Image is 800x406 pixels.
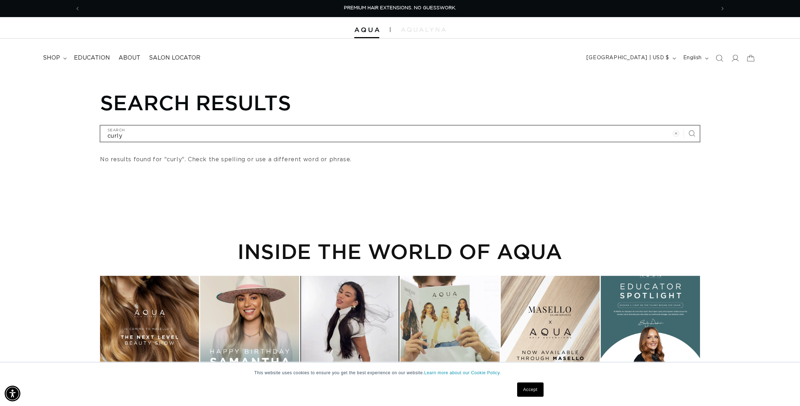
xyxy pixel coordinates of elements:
[684,126,700,141] button: Search
[582,51,679,65] button: [GEOGRAPHIC_DATA] | USD $
[715,2,730,15] button: Next announcement
[114,50,145,66] a: About
[424,370,501,375] a: Learn more about our Cookie Policy.
[300,276,400,375] div: Instagram post opens in a popup
[145,50,205,66] a: Salon Locator
[711,50,727,66] summary: Search
[401,27,446,32] img: aqualyna.com
[100,126,700,142] input: Search
[501,276,600,375] div: Instagram post opens in a popup
[200,276,299,375] div: Instagram post opens in a popup
[254,370,546,376] p: This website uses cookies to ensure you get the best experience on our website.
[400,276,500,375] div: Instagram post opens in a popup
[39,50,70,66] summary: shop
[70,50,114,66] a: Education
[43,54,60,62] span: shop
[683,54,702,62] span: English
[100,276,199,375] div: Instagram post opens in a popup
[119,54,140,62] span: About
[668,126,684,141] button: Clear search term
[100,90,700,115] h1: Search results
[517,382,544,397] a: Accept
[586,54,669,62] span: [GEOGRAPHIC_DATA] | USD $
[5,386,20,401] div: Accessibility Menu
[679,51,711,65] button: English
[100,239,700,263] h2: INSIDE THE WORLD OF AQUA
[149,54,200,62] span: Salon Locator
[354,27,379,32] img: Aqua Hair Extensions
[100,154,700,165] p: No results found for "curly". Check the spelling or use a different word or phrase.
[74,54,110,62] span: Education
[601,276,700,375] div: Instagram post opens in a popup
[70,2,85,15] button: Previous announcement
[344,6,456,10] span: PREMIUM HAIR EXTENSIONS. NO GUESSWORK.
